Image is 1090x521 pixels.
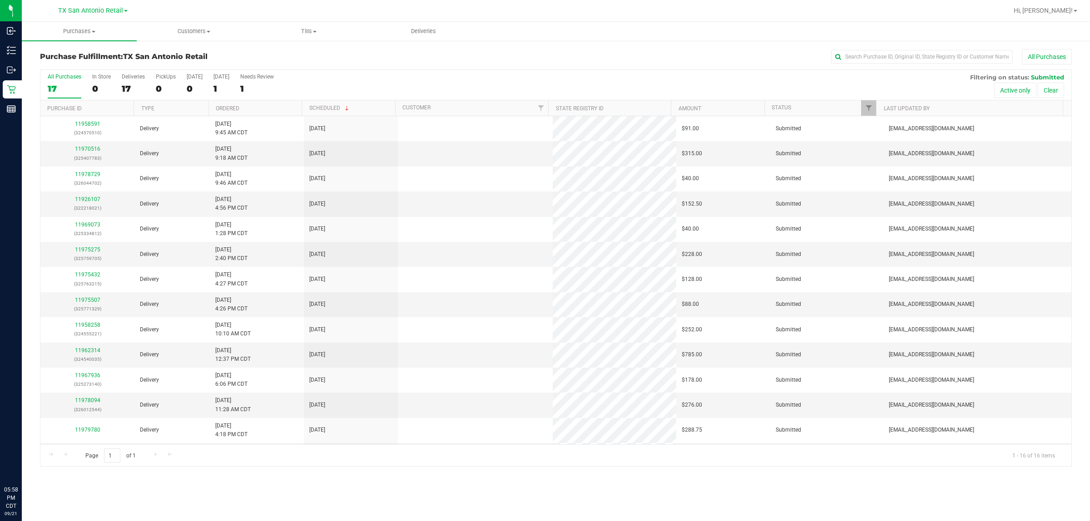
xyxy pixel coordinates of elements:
[22,22,137,41] a: Purchases
[215,246,248,263] span: [DATE] 2:40 PM CDT
[140,300,159,309] span: Delivery
[40,53,384,61] h3: Purchase Fulfillment:
[215,221,248,238] span: [DATE] 1:28 PM CDT
[1005,448,1062,462] span: 1 - 16 of 16 items
[156,84,176,94] div: 0
[46,154,129,162] p: (325407783)
[27,447,38,458] iframe: Resource center unread badge
[46,179,129,187] p: (326044702)
[682,300,699,309] span: $88.00
[309,300,325,309] span: [DATE]
[889,350,974,359] span: [EMAIL_ADDRESS][DOMAIN_NAME]
[776,350,801,359] span: Submitted
[75,121,100,127] a: 11958591
[889,325,974,334] span: [EMAIL_ADDRESS][DOMAIN_NAME]
[309,275,325,284] span: [DATE]
[140,350,159,359] span: Delivery
[104,448,120,462] input: 1
[776,250,801,259] span: Submitted
[884,105,930,112] a: Last Updated By
[75,246,100,253] a: 11975275
[122,84,145,94] div: 17
[556,105,604,112] a: State Registry ID
[58,7,123,15] span: TX San Antonio Retail
[140,275,159,284] span: Delivery
[46,204,129,212] p: (322218021)
[7,65,16,74] inline-svg: Outbound
[78,448,143,462] span: Page of 1
[251,22,366,41] a: Tills
[75,372,100,378] a: 11967936
[1038,83,1064,98] button: Clear
[140,426,159,434] span: Delivery
[889,426,974,434] span: [EMAIL_ADDRESS][DOMAIN_NAME]
[48,84,81,94] div: 17
[889,200,974,208] span: [EMAIL_ADDRESS][DOMAIN_NAME]
[889,225,974,233] span: [EMAIL_ADDRESS][DOMAIN_NAME]
[141,105,154,112] a: Type
[46,280,129,288] p: (325763215)
[215,396,251,413] span: [DATE] 11:28 AM CDT
[776,200,801,208] span: Submitted
[215,321,251,338] span: [DATE] 10:10 AM CDT
[75,171,100,177] a: 11978729
[75,271,100,278] a: 11975432
[7,26,16,35] inline-svg: Inbound
[215,371,248,388] span: [DATE] 6:06 PM CDT
[137,27,251,35] span: Customers
[776,300,801,309] span: Submitted
[682,426,702,434] span: $288.75
[831,50,1013,64] input: Search Purchase ID, Original ID, State Registry ID or Customer Name...
[240,74,274,80] div: Needs Review
[309,376,325,384] span: [DATE]
[309,350,325,359] span: [DATE]
[309,401,325,409] span: [DATE]
[252,27,366,35] span: Tills
[7,104,16,113] inline-svg: Reports
[75,297,100,303] a: 11975507
[309,149,325,158] span: [DATE]
[187,74,203,80] div: [DATE]
[46,329,129,338] p: (324555221)
[399,27,448,35] span: Deliveries
[309,124,325,133] span: [DATE]
[140,149,159,158] span: Delivery
[140,200,159,208] span: Delivery
[75,196,100,202] a: 11926107
[216,105,239,112] a: Ordered
[889,275,974,284] span: [EMAIL_ADDRESS][DOMAIN_NAME]
[92,84,111,94] div: 0
[4,510,18,517] p: 09/21
[140,376,159,384] span: Delivery
[140,401,159,409] span: Delivery
[46,355,129,364] p: (324540035)
[215,170,248,187] span: [DATE] 9:46 AM CDT
[46,128,129,137] p: (324570510)
[1031,74,1064,81] span: Submitted
[889,149,974,158] span: [EMAIL_ADDRESS][DOMAIN_NAME]
[889,300,974,309] span: [EMAIL_ADDRESS][DOMAIN_NAME]
[140,225,159,233] span: Delivery
[122,74,145,80] div: Deliveries
[772,104,791,111] a: Status
[140,250,159,259] span: Delivery
[533,100,548,116] a: Filter
[215,270,248,288] span: [DATE] 4:27 PM CDT
[682,376,702,384] span: $178.00
[9,448,36,476] iframe: Resource center
[889,174,974,183] span: [EMAIL_ADDRESS][DOMAIN_NAME]
[889,250,974,259] span: [EMAIL_ADDRESS][DOMAIN_NAME]
[1022,49,1072,64] button: All Purchases
[776,325,801,334] span: Submitted
[776,275,801,284] span: Submitted
[682,200,702,208] span: $152.50
[46,405,129,414] p: (326012544)
[48,74,81,80] div: All Purchases
[215,120,248,137] span: [DATE] 9:45 AM CDT
[22,27,137,35] span: Purchases
[187,84,203,94] div: 0
[776,401,801,409] span: Submitted
[75,397,100,403] a: 11978094
[215,195,248,212] span: [DATE] 4:56 PM CDT
[140,174,159,183] span: Delivery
